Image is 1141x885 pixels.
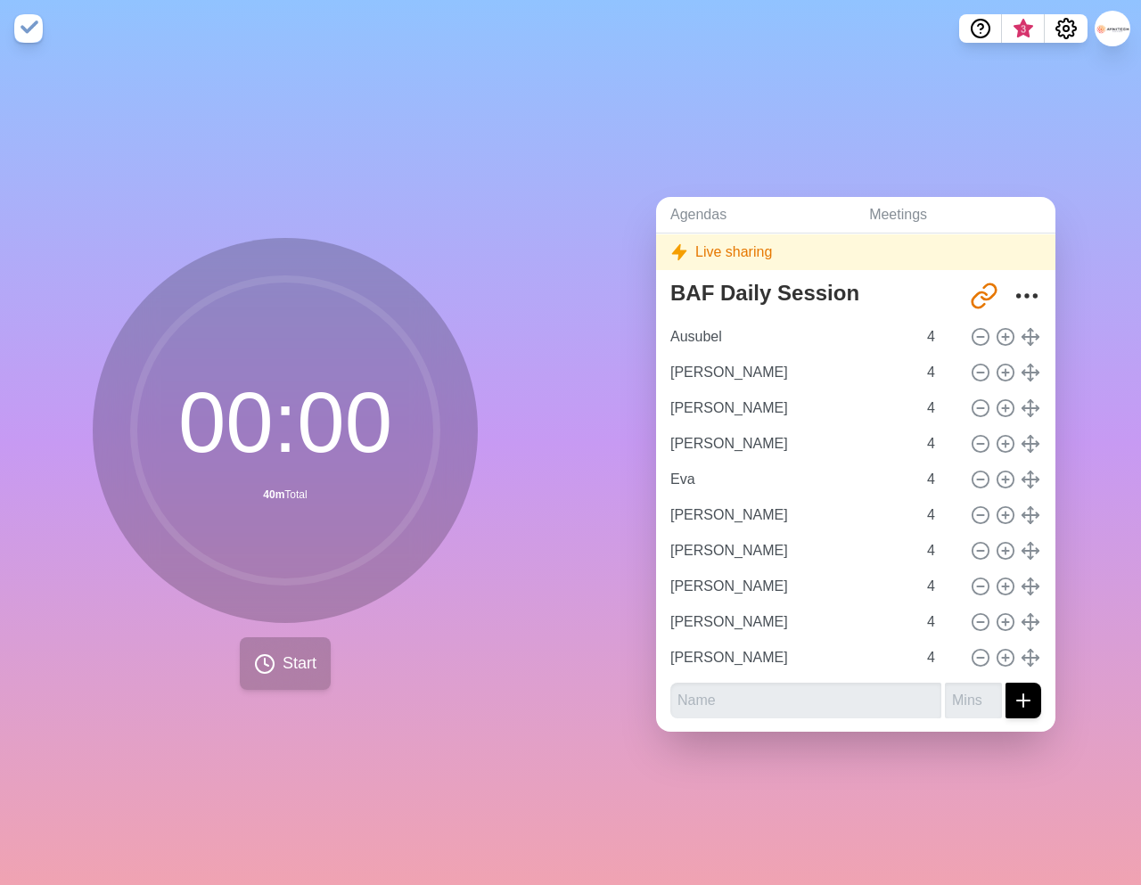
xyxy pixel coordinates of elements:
[920,533,963,569] input: Mins
[656,197,855,234] a: Agendas
[945,683,1002,718] input: Mins
[663,569,916,604] input: Name
[920,497,963,533] input: Mins
[920,604,963,640] input: Mins
[1009,278,1045,314] button: More
[663,497,916,533] input: Name
[663,533,916,569] input: Name
[1016,22,1030,37] span: 3
[1002,14,1045,43] button: What’s new
[920,355,963,390] input: Mins
[656,234,1055,270] div: Live sharing
[240,637,331,690] button: Start
[663,426,916,462] input: Name
[855,197,1055,234] a: Meetings
[920,569,963,604] input: Mins
[966,278,1002,314] button: Share link
[920,319,963,355] input: Mins
[920,462,963,497] input: Mins
[663,604,916,640] input: Name
[663,390,916,426] input: Name
[283,651,316,676] span: Start
[670,683,941,718] input: Name
[663,462,916,497] input: Name
[920,640,963,676] input: Mins
[1045,14,1088,43] button: Settings
[920,426,963,462] input: Mins
[663,640,916,676] input: Name
[663,319,916,355] input: Name
[920,390,963,426] input: Mins
[959,14,1002,43] button: Help
[663,355,916,390] input: Name
[14,14,43,43] img: timeblocks logo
